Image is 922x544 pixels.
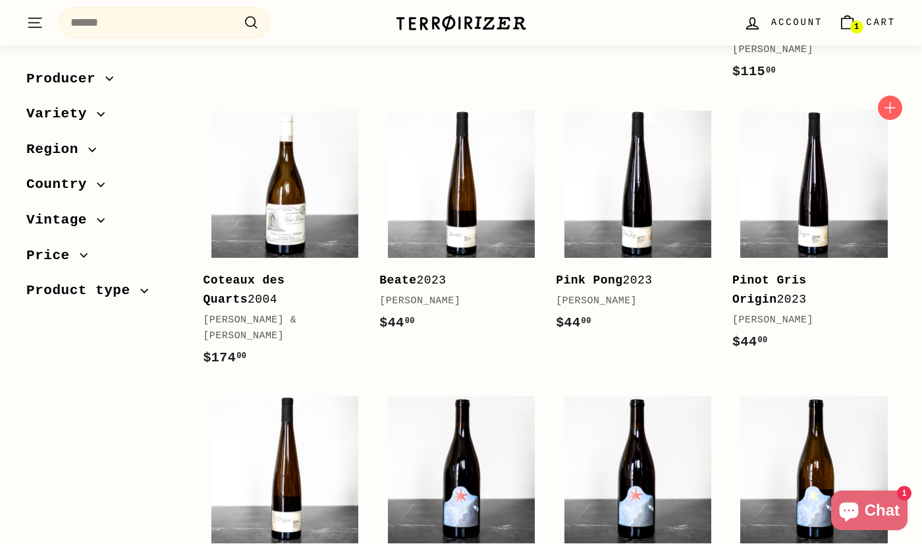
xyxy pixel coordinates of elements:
span: Account [771,15,823,30]
div: 2023 [556,271,706,290]
b: Beate [379,274,416,287]
button: Variety [26,100,182,136]
b: Pinot Gris Origin [732,274,807,306]
span: 1 [854,22,859,32]
span: $44 [732,334,768,349]
sup: 00 [757,336,767,345]
button: Region [26,135,182,171]
span: Region [26,138,88,161]
button: Price [26,241,182,277]
span: $174 [203,350,246,365]
span: Vintage [26,209,97,231]
a: Pink Pong2023[PERSON_NAME] [556,102,719,346]
inbox-online-store-chat: Shopify online store chat [827,491,911,533]
div: [PERSON_NAME] [379,293,529,309]
span: Cart [866,15,896,30]
span: Variety [26,104,97,126]
a: Coteaux des Quarts2004[PERSON_NAME] & [PERSON_NAME] [203,102,366,381]
a: Account [736,3,830,42]
button: Producer [26,65,182,100]
button: Product type [26,277,182,313]
a: Cart [830,3,904,42]
span: Product type [26,280,140,303]
sup: 00 [405,317,415,326]
span: $115 [732,64,776,79]
sup: 00 [236,351,246,361]
div: [PERSON_NAME] [556,293,706,309]
button: Country [26,171,182,206]
span: Price [26,245,80,267]
div: 2023 [732,271,882,309]
a: Beate2023[PERSON_NAME] [379,102,543,346]
span: Producer [26,68,105,90]
span: $44 [556,315,591,330]
a: Pinot Gris Origin2023[PERSON_NAME] [732,102,896,365]
div: [PERSON_NAME] & [PERSON_NAME] [203,313,353,344]
span: $44 [379,315,415,330]
button: Vintage [26,206,182,241]
span: Country [26,174,97,196]
div: 2023 [379,271,529,290]
sup: 00 [766,66,776,75]
b: Pink Pong [556,274,622,287]
b: Coteaux des Quarts [203,274,285,306]
sup: 00 [582,317,591,326]
div: 2004 [203,271,353,309]
div: [PERSON_NAME] [732,313,882,328]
